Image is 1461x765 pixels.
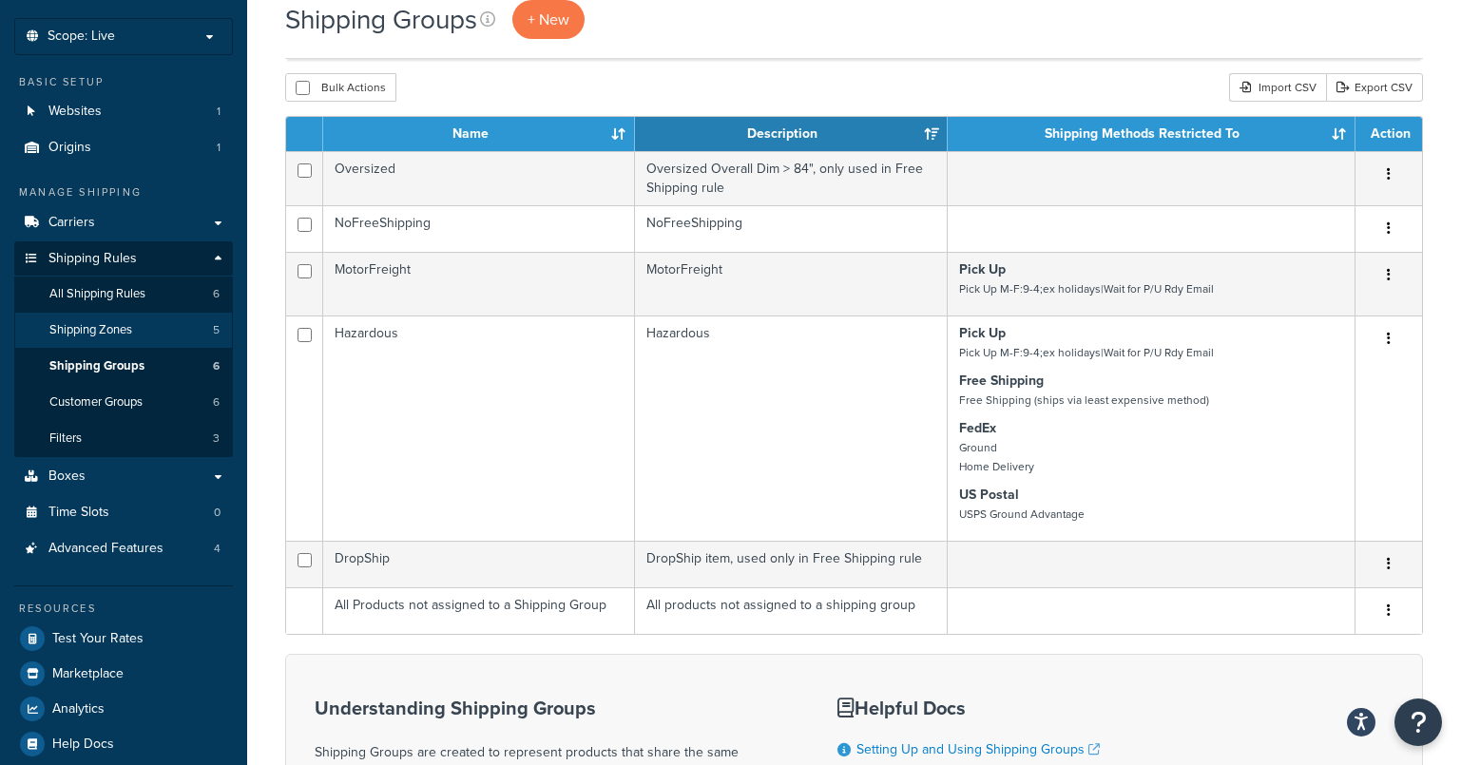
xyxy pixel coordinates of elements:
button: Bulk Actions [285,73,396,102]
span: Customer Groups [49,394,143,411]
strong: US Postal [959,485,1019,505]
a: Carriers [14,205,233,240]
td: Oversized Overall Dim > 84", only used in Free Shipping rule [635,151,947,205]
a: All Shipping Rules 6 [14,277,233,312]
h3: Helpful Docs [837,698,1267,718]
a: Test Your Rates [14,622,233,656]
span: Marketplace [52,666,124,682]
span: 1 [217,140,221,156]
span: 5 [213,322,220,338]
span: + New [528,9,569,30]
strong: Pick Up [959,259,1006,279]
small: Pick Up M-F:9-4;ex holidays|Wait for P/U Rdy Email [959,344,1214,361]
small: USPS Ground Advantage [959,506,1085,523]
li: Shipping Rules [14,241,233,458]
li: Advanced Features [14,531,233,566]
span: Time Slots [48,505,109,521]
td: NoFreeShipping [635,205,947,252]
a: Advanced Features 4 [14,531,233,566]
div: Resources [14,601,233,617]
a: Websites 1 [14,94,233,129]
a: Shipping Groups 6 [14,349,233,384]
button: Open Resource Center [1394,698,1442,746]
span: Help Docs [52,736,114,753]
small: Pick Up M-F:9-4;ex holidays|Wait for P/U Rdy Email [959,280,1214,297]
span: Shipping Zones [49,322,132,338]
th: Name: activate to sort column ascending [323,117,635,151]
a: Help Docs [14,727,233,761]
span: Advanced Features [48,541,163,557]
small: Ground Home Delivery [959,439,1034,475]
strong: FedEx [959,418,996,438]
td: Oversized [323,151,635,205]
td: MotorFreight [635,252,947,316]
a: Setting Up and Using Shipping Groups [856,739,1100,759]
li: Origins [14,130,233,165]
span: Carriers [48,215,95,231]
span: Shipping Groups [49,358,144,374]
span: Filters [49,430,82,447]
td: Hazardous [635,316,947,541]
li: Websites [14,94,233,129]
td: Hazardous [323,316,635,541]
span: 3 [213,430,220,447]
span: 6 [213,394,220,411]
a: Filters 3 [14,421,233,456]
div: Basic Setup [14,74,233,90]
span: Analytics [52,701,105,717]
h3: Understanding Shipping Groups [315,698,790,718]
a: Export CSV [1326,73,1423,102]
small: Free Shipping (ships via least expensive method) [959,392,1209,409]
th: Shipping Methods Restricted To: activate to sort column ascending [948,117,1355,151]
td: DropShip [323,541,635,587]
span: Shipping Rules [48,251,137,267]
td: MotorFreight [323,252,635,316]
a: Boxes [14,459,233,494]
a: Analytics [14,692,233,726]
a: Shipping Zones 5 [14,313,233,348]
div: Import CSV [1229,73,1326,102]
li: Time Slots [14,495,233,530]
li: Filters [14,421,233,456]
li: Shipping Zones [14,313,233,348]
div: Manage Shipping [14,184,233,201]
span: 4 [214,541,221,557]
h1: Shipping Groups [285,1,477,38]
span: 6 [213,286,220,302]
span: All Shipping Rules [49,286,145,302]
span: 0 [214,505,221,521]
strong: Free Shipping [959,371,1044,391]
th: Description: activate to sort column ascending [635,117,947,151]
td: NoFreeShipping [323,205,635,252]
td: All Products not assigned to a Shipping Group [323,587,635,634]
strong: Pick Up [959,323,1006,343]
span: Websites [48,104,102,120]
span: 1 [217,104,221,120]
td: All products not assigned to a shipping group [635,587,947,634]
li: All Shipping Rules [14,277,233,312]
a: Marketplace [14,657,233,691]
a: Origins 1 [14,130,233,165]
span: Origins [48,140,91,156]
span: Scope: Live [48,29,115,45]
span: 6 [213,358,220,374]
span: Test Your Rates [52,631,144,647]
li: Shipping Groups [14,349,233,384]
td: DropShip item, used only in Free Shipping rule [635,541,947,587]
span: Boxes [48,469,86,485]
a: Shipping Rules [14,241,233,277]
th: Action [1355,117,1422,151]
a: Time Slots 0 [14,495,233,530]
a: Customer Groups 6 [14,385,233,420]
li: Customer Groups [14,385,233,420]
